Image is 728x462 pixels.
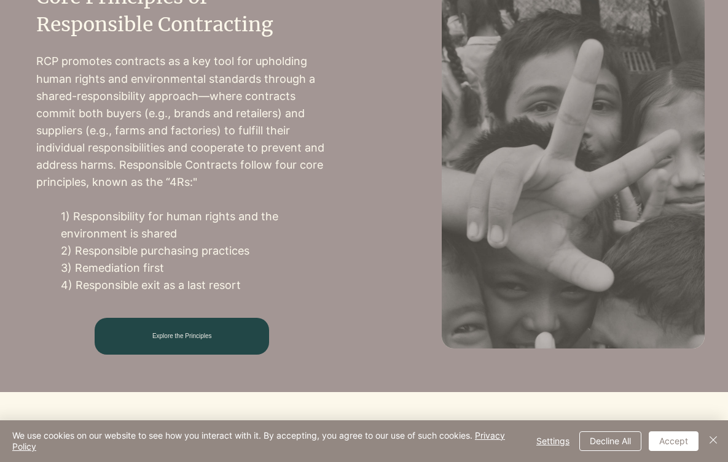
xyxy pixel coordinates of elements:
[95,318,269,355] a: Explore the Principles
[579,431,641,451] button: Decline All
[12,430,505,452] a: Privacy Policy
[61,277,327,294] p: 4) Responsible exit as a last resort
[36,53,327,191] p: RCP promotes contracts as a key tool for upholding human rights and environmental standards throu...
[152,333,212,339] span: Explore the Principles
[61,242,327,260] p: 2) Responsible purchasing practices
[706,430,721,452] button: Close
[61,260,327,277] p: 3) Remediation first
[536,432,569,450] span: Settings
[61,208,327,242] p: 1) Responsibility for human rights and the environment is shared
[706,433,721,447] img: Close
[649,431,699,451] button: Accept
[12,430,522,452] span: We use cookies on our website to see how you interact with it. By accepting, you agree to our use...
